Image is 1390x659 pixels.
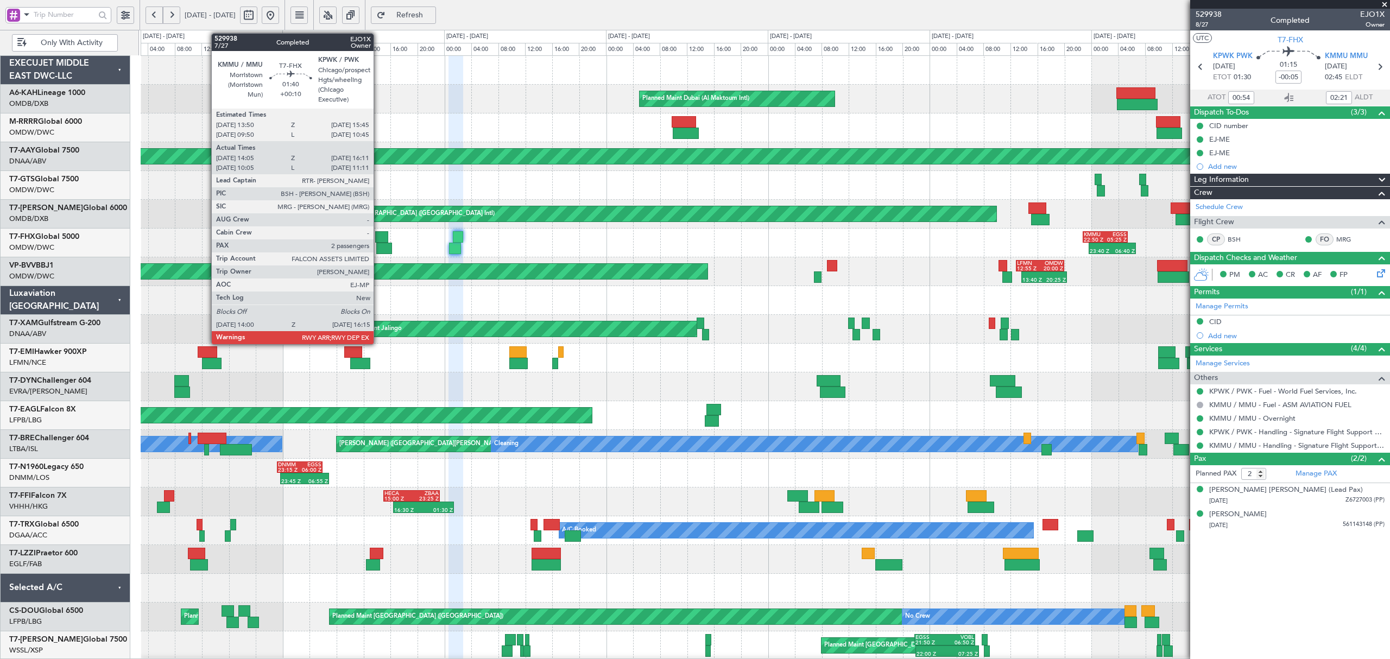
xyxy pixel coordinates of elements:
span: Pax [1194,453,1206,465]
span: Owner [1360,20,1385,29]
span: T7-[PERSON_NAME] [9,204,83,212]
a: OMDW/DWC [9,128,54,137]
a: KPWK / PWK - Fuel - World Fuel Services, Inc. [1209,386,1357,396]
div: 08:00 [498,43,526,56]
a: T7-TRXGlobal 6500 [9,521,79,528]
span: 02:45 [1325,72,1342,83]
div: DNMM [278,462,300,467]
div: CP [1207,233,1225,245]
div: FO [1316,233,1334,245]
div: 00:00 [768,43,795,56]
span: T7-EAGL [9,405,40,413]
div: 20:00 [579,43,606,56]
div: Planned Maint [GEOGRAPHIC_DATA] ([GEOGRAPHIC_DATA]) [184,609,355,625]
div: 16:00 [229,43,256,56]
span: [DATE] [1325,61,1347,72]
div: No Crew [905,609,930,625]
div: 16:00 [390,43,418,56]
a: T7-EMIHawker 900XP [9,348,87,356]
a: DNAA/ABV [9,156,46,166]
span: (2/2) [1351,453,1367,464]
div: 06:50 Z [945,640,974,645]
div: 04:00 [957,43,984,56]
div: 16:30 Z [394,508,424,513]
div: 12:00 [201,43,229,56]
span: AC [1258,270,1268,281]
div: 04:00 [633,43,660,56]
span: 529938 [1196,9,1222,20]
a: T7-N1960Legacy 650 [9,463,84,471]
a: T7-BREChallenger 604 [9,434,89,442]
a: EGLF/FAB [9,559,42,569]
div: Planned Maint [GEOGRAPHIC_DATA] ([GEOGRAPHIC_DATA]) [332,609,503,625]
span: T7-AAY [9,147,35,154]
span: T7-FHX [1278,34,1303,46]
a: KMMU / MMU - Handling - Signature Flight Support KMMU / MMU [1209,441,1385,450]
span: [DATE] [1209,521,1228,529]
div: 04:00 [1118,43,1145,56]
div: 12:00 [849,43,876,56]
a: EVRA/[PERSON_NAME] [9,386,87,396]
div: CID number [1209,121,1248,130]
span: FP [1340,270,1348,281]
div: [DATE] - [DATE] [446,32,488,41]
div: EGSS [300,462,321,467]
span: T7-FHX [9,233,35,240]
div: AOG Maint Jalingo [348,321,402,337]
div: HECA [384,491,412,496]
div: 21:50 Z [915,640,945,645]
a: T7-[PERSON_NAME]Global 7500 [9,636,127,643]
div: Planned Maint [GEOGRAPHIC_DATA] ([GEOGRAPHIC_DATA] Intl) [313,206,495,222]
span: (1/1) [1351,286,1367,297]
a: CS-DOUGlobal 6500 [9,607,83,614]
a: DNAA/ABV [9,329,46,339]
span: KMMU MMU [1325,51,1368,62]
div: OMDW [1040,261,1063,266]
span: 01:15 [1280,60,1297,71]
div: 12:00 [1172,43,1199,56]
div: VOBL [945,635,974,640]
div: Planned Maint [GEOGRAPHIC_DATA] ([GEOGRAPHIC_DATA]) [824,637,995,654]
a: LTBA/ISL [9,444,38,454]
a: BSH [1228,235,1252,244]
div: 13:40 Z [1022,277,1044,283]
div: 08:00 [660,43,687,56]
span: (4/4) [1351,343,1367,354]
span: [DATE] [1209,497,1228,505]
span: [DATE] - [DATE] [185,10,236,20]
span: Services [1194,343,1222,356]
div: 22:50 Z [1084,237,1105,243]
span: T7-FFI [9,492,31,499]
a: KPWK / PWK - Handling - Signature Flight Support KPWK / PWK [1209,427,1385,436]
span: Crew [1194,187,1212,199]
span: Dispatch Checks and Weather [1194,252,1297,264]
span: A6-KAH [9,89,37,97]
span: T7-BRE [9,434,35,442]
div: [PERSON_NAME] ([GEOGRAPHIC_DATA][PERSON_NAME]) [339,436,506,452]
div: KMMU [1084,232,1105,237]
a: T7-LZZIPraetor 600 [9,549,78,557]
a: OMDW/DWC [9,185,54,195]
span: T7-TRX [9,521,35,528]
div: ZBAA [412,491,439,496]
div: EJ-ME [1209,148,1230,157]
div: 00:00 [606,43,633,56]
div: 16:00 [714,43,741,56]
span: CS-DOU [9,607,39,614]
span: M-RRRR [9,118,38,125]
div: 06:55 Z [305,479,328,484]
a: T7-FFIFalcon 7X [9,492,67,499]
span: Dispatch To-Dos [1194,106,1249,119]
a: T7-FHXGlobal 5000 [9,233,79,240]
div: 04:00 [148,43,175,56]
div: 12:00 [363,43,390,56]
span: T7-XAM [9,319,38,327]
div: 23:40 Z [1090,249,1113,254]
span: EJO1X [1360,9,1385,20]
div: 08:00 [337,43,364,56]
a: LFPB/LBG [9,415,42,425]
a: LFPB/LBG [9,617,42,626]
a: T7-GTSGlobal 7500 [9,175,79,183]
div: [DATE] - [DATE] [608,32,650,41]
a: MRG [1336,235,1361,244]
